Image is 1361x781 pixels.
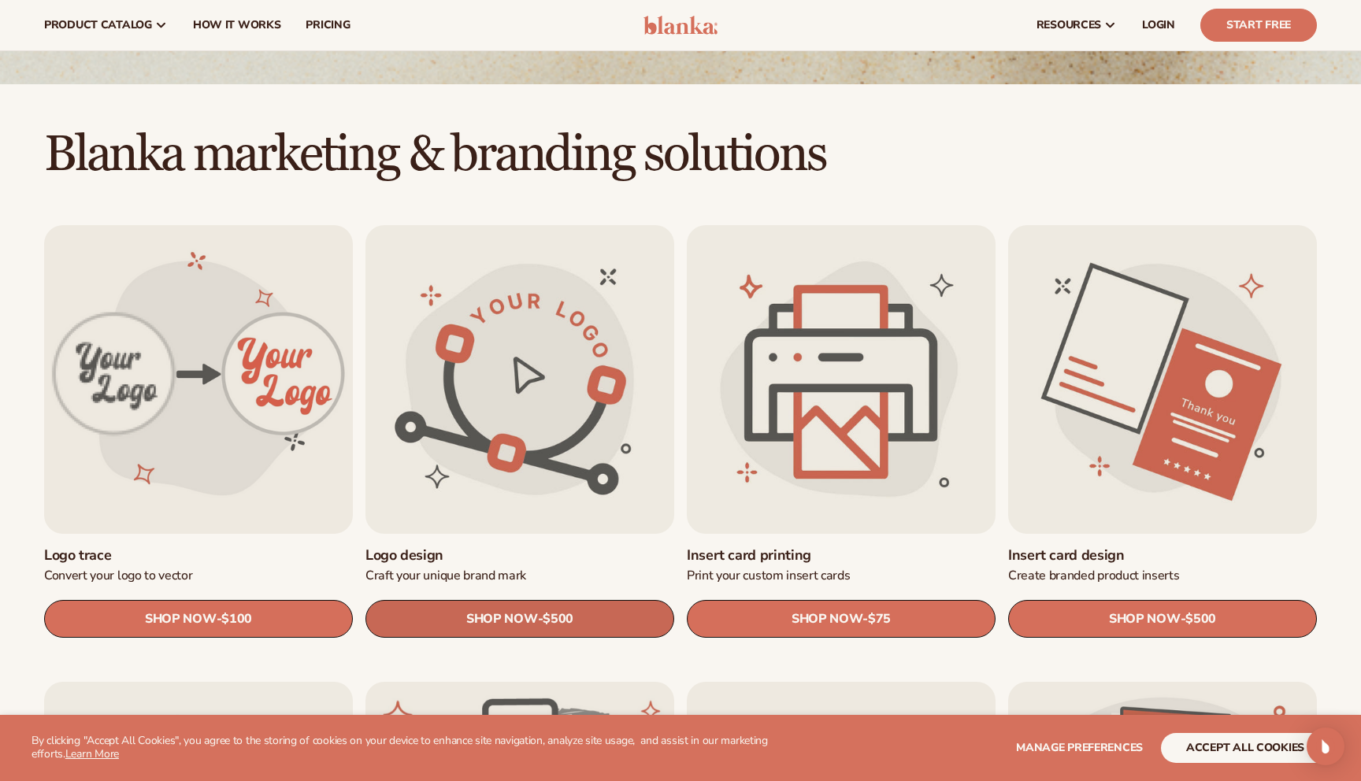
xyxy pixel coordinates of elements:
[643,16,718,35] img: logo
[44,600,353,638] a: SHOP NOW- $100
[1200,9,1317,42] a: Start Free
[306,19,350,31] span: pricing
[1185,612,1216,627] span: $500
[466,612,537,627] span: SHOP NOW
[44,546,353,564] a: Logo trace
[145,612,216,627] span: SHOP NOW
[1016,733,1143,763] button: Manage preferences
[687,600,996,638] a: SHOP NOW- $75
[44,19,152,31] span: product catalog
[365,546,674,564] a: Logo design
[1109,612,1180,627] span: SHOP NOW
[1016,740,1143,755] span: Manage preferences
[1307,727,1344,765] div: Open Intercom Messenger
[65,746,119,761] a: Learn More
[792,612,862,627] span: SHOP NOW
[687,546,996,564] a: Insert card printing
[868,612,891,627] span: $75
[1161,733,1329,763] button: accept all cookies
[32,735,808,761] p: By clicking "Accept All Cookies", you agree to the storing of cookies on your device to enhance s...
[1142,19,1175,31] span: LOGIN
[365,600,674,638] a: SHOP NOW- $500
[1008,546,1317,564] a: Insert card design
[221,612,252,627] span: $100
[193,19,281,31] span: How It Works
[543,612,573,627] span: $500
[1008,600,1317,638] a: SHOP NOW- $500
[1037,19,1101,31] span: resources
